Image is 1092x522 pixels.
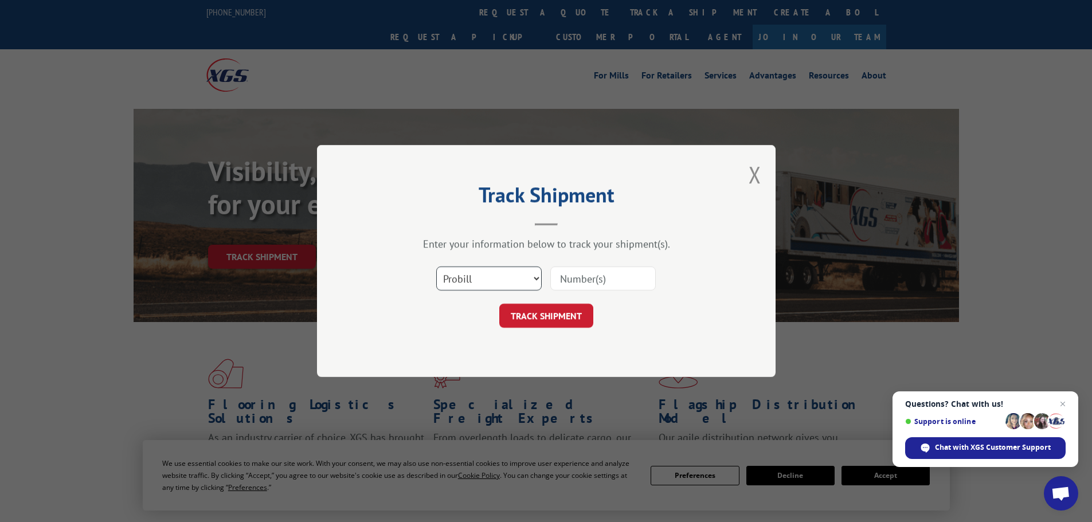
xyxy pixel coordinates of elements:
[905,417,1001,426] span: Support is online
[1044,476,1078,511] div: Open chat
[905,437,1066,459] div: Chat with XGS Customer Support
[374,187,718,209] h2: Track Shipment
[905,399,1066,409] span: Questions? Chat with us!
[1056,397,1070,411] span: Close chat
[749,159,761,190] button: Close modal
[374,237,718,250] div: Enter your information below to track your shipment(s).
[550,266,656,291] input: Number(s)
[499,304,593,328] button: TRACK SHIPMENT
[935,442,1051,453] span: Chat with XGS Customer Support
